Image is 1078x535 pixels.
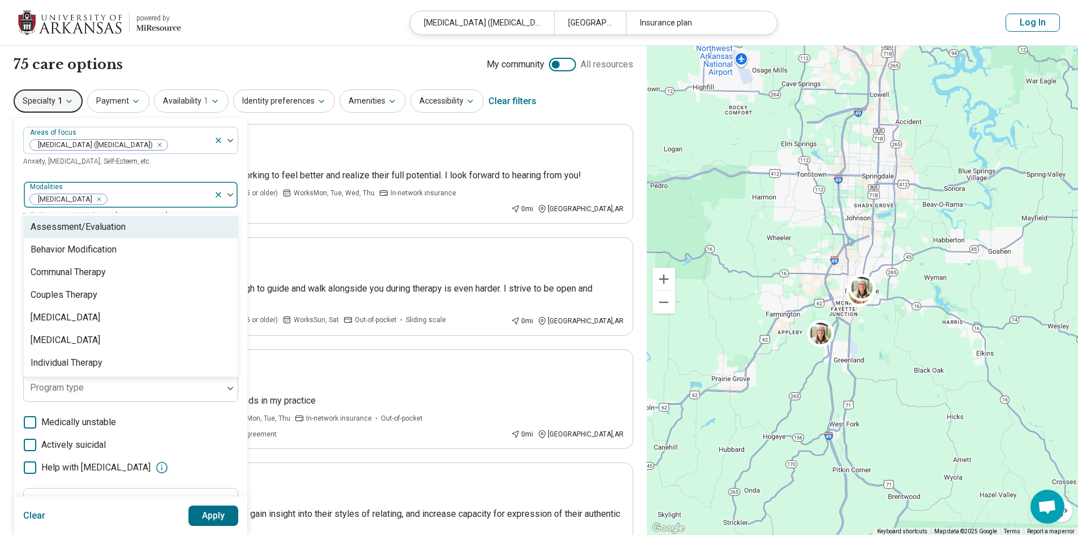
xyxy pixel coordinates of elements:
[511,204,533,214] div: 0 mi
[538,316,624,326] div: [GEOGRAPHIC_DATA] , AR
[57,169,624,182] p: Welcome! I provide support to those who are working to feel better and realize their full potenti...
[41,416,116,429] span: Medically unstable
[340,89,406,113] button: Amenities
[30,194,96,205] span: [MEDICAL_DATA]
[1027,528,1075,534] a: Report a map error
[18,9,122,36] img: University of Arkansas
[31,243,117,256] div: Behavior Modification
[31,220,126,234] div: Assessment/Evaluation
[488,88,536,115] div: Clear filters
[30,382,84,393] label: Program type
[31,356,102,370] div: Individual Therapy
[538,429,624,439] div: [GEOGRAPHIC_DATA] , AR
[14,89,83,113] button: Specialty1
[188,506,239,526] button: Apply
[136,13,181,23] div: powered by
[227,413,290,423] span: Works Mon, Tue, Thu
[41,461,151,474] span: Help with [MEDICAL_DATA]
[1030,490,1064,524] div: Open chat
[487,58,544,71] span: My community
[511,316,533,326] div: 0 mi
[31,333,100,347] div: [MEDICAL_DATA]
[30,495,89,506] label: Special groups
[406,315,446,325] span: Sliding scale
[233,89,335,113] button: Identity preferences
[57,394,624,408] p: I welcome clients of all identities and backgrounds in my practice
[381,413,423,423] span: Out-of-pocket
[87,89,149,113] button: Payment
[31,288,97,302] div: Couples Therapy
[30,129,79,136] label: Areas of focus
[31,311,100,324] div: [MEDICAL_DATA]
[58,95,62,107] span: 1
[18,9,181,36] a: University of Arkansaspowered by
[410,11,554,35] div: [MEDICAL_DATA] ([MEDICAL_DATA])
[57,507,624,534] p: I collaborate with clients to increase awareness, gain insight into their styles of relating, and...
[23,506,46,526] button: Clear
[294,315,339,325] span: Works Sun, Sat
[626,11,770,35] div: Insurance plan
[154,89,229,113] button: Availability1
[355,315,397,325] span: Out-of-pocket
[57,282,624,309] p: Life is hard and finding someone you trust enough to guide and walk alongside you during therapy ...
[538,204,624,214] div: [GEOGRAPHIC_DATA] , AR
[1004,528,1020,534] a: Terms (opens in new tab)
[934,528,997,534] span: Map data ©2025 Google
[41,438,106,452] span: Actively suicidal
[554,11,626,35] div: [GEOGRAPHIC_DATA], [GEOGRAPHIC_DATA]
[294,188,375,198] span: Works Mon, Tue, Wed, Thu
[1006,14,1060,32] button: Log In
[581,58,633,71] span: All resources
[652,291,675,314] button: Zoom out
[204,95,208,107] span: 1
[30,140,156,151] span: [MEDICAL_DATA] ([MEDICAL_DATA])
[23,157,151,165] span: Anxiety, [MEDICAL_DATA], Self-Esteem, etc.
[31,266,106,279] div: Communal Therapy
[14,55,123,74] h1: 75 care options
[390,188,456,198] span: In-network insurance
[306,413,372,423] span: In-network insurance
[410,89,484,113] button: Accessibility
[30,183,65,191] label: Modalities
[23,212,181,220] span: Talk Therapy, Couples Therapy, [MEDICAL_DATA], etc.
[511,429,533,439] div: 0 mi
[652,268,675,290] button: Zoom in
